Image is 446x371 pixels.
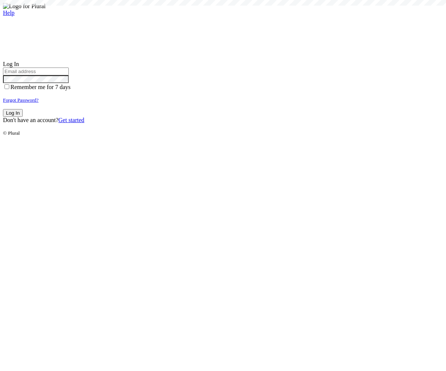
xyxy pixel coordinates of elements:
small: © Plural [3,130,20,136]
div: Don't have an account? [3,117,443,124]
a: Get started [58,117,84,123]
a: Forgot Password? [3,96,39,103]
img: Logo for Plural [3,3,46,10]
div: Log In [3,61,443,68]
span: Remember me for 7 days [10,84,71,90]
a: Help [3,10,14,16]
button: Log In [3,109,23,117]
input: Email address [3,68,69,75]
input: Remember me for 7 days [4,84,9,89]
